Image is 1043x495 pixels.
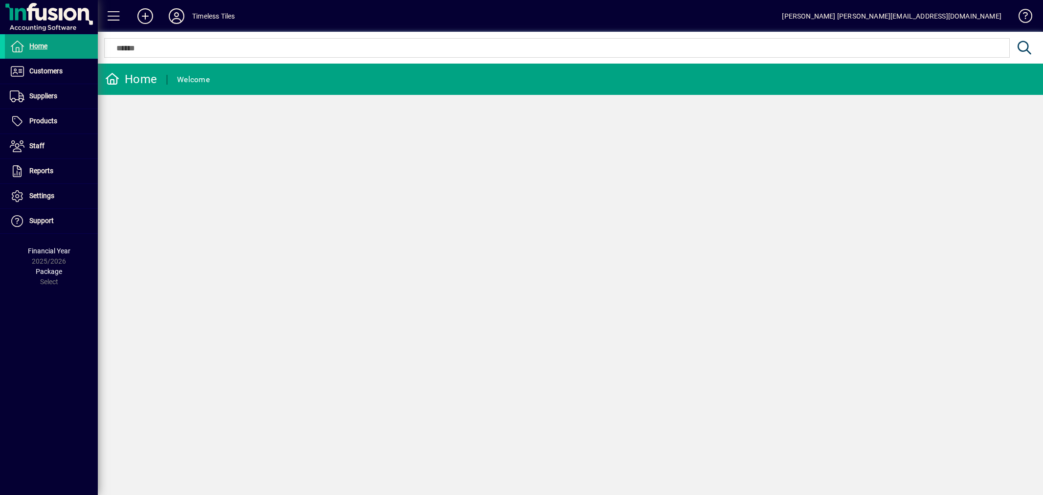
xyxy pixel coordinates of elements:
[29,167,53,175] span: Reports
[29,117,57,125] span: Products
[36,268,62,275] span: Package
[29,92,57,100] span: Suppliers
[29,67,63,75] span: Customers
[29,192,54,200] span: Settings
[29,217,54,225] span: Support
[5,159,98,183] a: Reports
[5,209,98,233] a: Support
[29,142,44,150] span: Staff
[1011,2,1031,34] a: Knowledge Base
[192,8,235,24] div: Timeless Tiles
[782,8,1001,24] div: [PERSON_NAME] [PERSON_NAME][EMAIL_ADDRESS][DOMAIN_NAME]
[130,7,161,25] button: Add
[28,247,70,255] span: Financial Year
[29,42,47,50] span: Home
[5,59,98,84] a: Customers
[5,109,98,134] a: Products
[5,184,98,208] a: Settings
[161,7,192,25] button: Profile
[177,72,210,88] div: Welcome
[105,71,157,87] div: Home
[5,84,98,109] a: Suppliers
[5,134,98,158] a: Staff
